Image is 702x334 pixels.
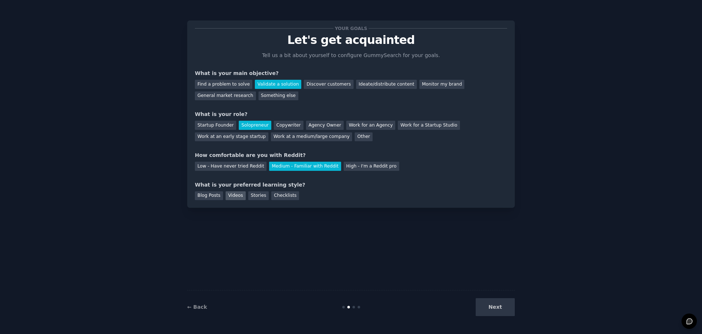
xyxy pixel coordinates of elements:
[269,162,341,171] div: Medium - Familiar with Reddit
[187,304,207,310] a: ← Back
[195,70,507,77] div: What is your main objective?
[195,162,267,171] div: Low - Have never tried Reddit
[333,25,369,32] span: Your goals
[271,132,352,142] div: Work at a medium/large company
[304,80,353,89] div: Discover customers
[355,132,373,142] div: Other
[259,52,443,59] p: Tell us a bit about yourself to configure GummySearch for your goals.
[195,191,223,200] div: Blog Posts
[344,162,399,171] div: High - I'm a Reddit pro
[258,91,298,101] div: Something else
[195,121,236,130] div: Startup Founder
[398,121,460,130] div: Work for a Startup Studio
[195,151,507,159] div: How comfortable are you with Reddit?
[271,191,299,200] div: Checklists
[195,91,256,101] div: General market research
[195,181,507,189] div: What is your preferred learning style?
[356,80,417,89] div: Ideate/distribute content
[195,132,268,142] div: Work at an early stage startup
[419,80,464,89] div: Monitor my brand
[226,191,246,200] div: Videos
[255,80,301,89] div: Validate a solution
[195,80,252,89] div: Find a problem to solve
[239,121,271,130] div: Solopreneur
[274,121,303,130] div: Copywriter
[195,110,507,118] div: What is your role?
[248,191,269,200] div: Stories
[195,34,507,46] p: Let's get acquainted
[346,121,395,130] div: Work for an Agency
[306,121,344,130] div: Agency Owner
